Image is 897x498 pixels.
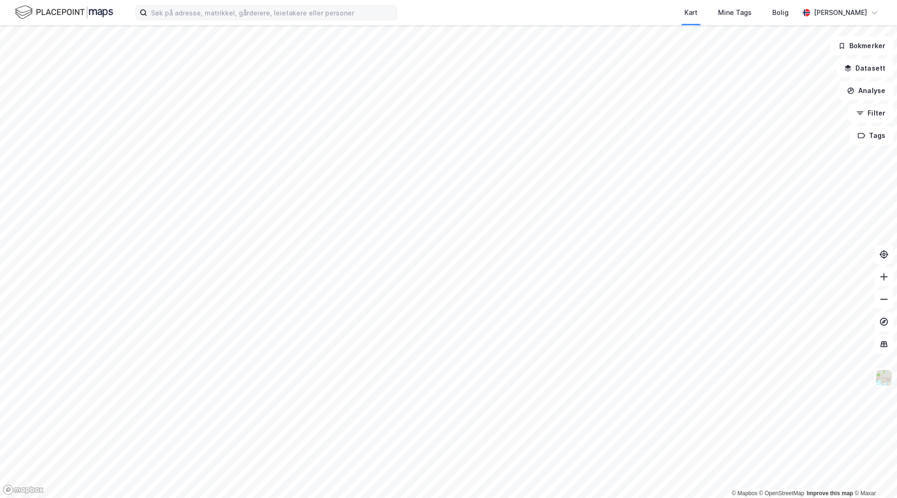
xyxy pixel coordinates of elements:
div: Kart [684,7,698,18]
a: OpenStreetMap [759,490,804,497]
div: [PERSON_NAME] [814,7,867,18]
a: Mapbox homepage [3,484,44,495]
a: Improve this map [807,490,853,497]
button: Tags [850,126,893,145]
a: Mapbox [732,490,757,497]
div: Kontrollprogram for chat [850,453,897,498]
button: Filter [848,104,893,123]
button: Datasett [836,59,893,78]
img: Z [875,369,893,387]
div: Bolig [772,7,789,18]
input: Søk på adresse, matrikkel, gårdeiere, leietakere eller personer [147,6,397,20]
button: Analyse [839,81,893,100]
iframe: Chat Widget [850,453,897,498]
div: Mine Tags [718,7,752,18]
img: logo.f888ab2527a4732fd821a326f86c7f29.svg [15,4,113,21]
button: Bokmerker [830,36,893,55]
